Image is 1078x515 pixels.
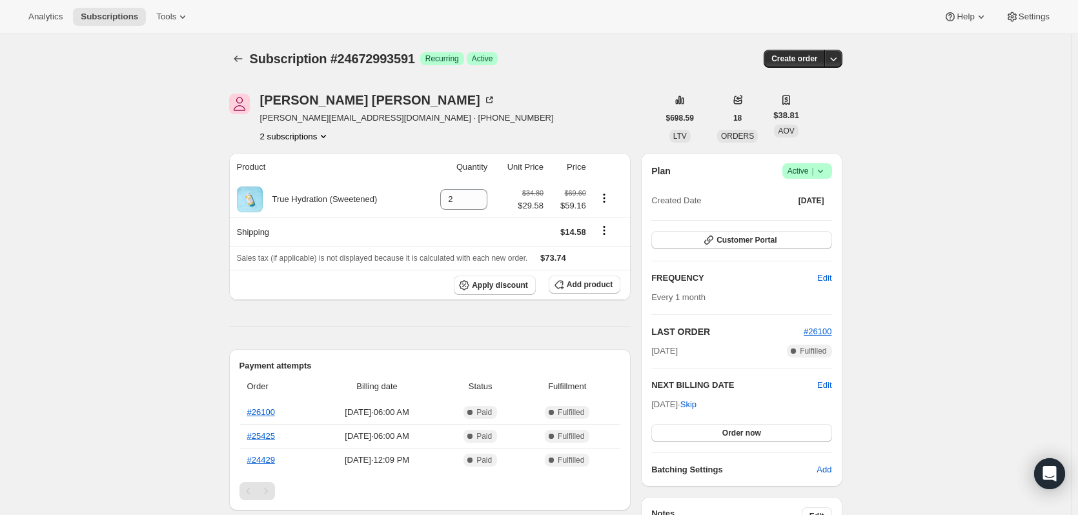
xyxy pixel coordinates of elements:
span: Skip [680,398,697,411]
a: #25425 [247,431,275,441]
h2: Plan [651,165,671,177]
h2: Payment attempts [239,359,621,372]
button: Edit [809,268,839,288]
span: ORDERS [721,132,754,141]
a: #26100 [804,327,831,336]
div: [PERSON_NAME] [PERSON_NAME] [260,94,496,106]
span: Subscriptions [81,12,138,22]
a: #26100 [247,407,275,417]
h6: Batching Settings [651,463,817,476]
button: Skip [673,394,704,415]
th: Quantity [422,153,492,181]
button: Product actions [594,191,615,205]
button: Subscriptions [73,8,146,26]
button: Product actions [260,130,331,143]
span: Add [817,463,831,476]
span: [DATE] · 06:00 AM [315,430,439,443]
th: Product [229,153,422,181]
button: Shipping actions [594,223,615,237]
span: Active [788,165,827,177]
span: Fulfilled [558,431,584,441]
span: Fulfilled [558,407,584,418]
span: $14.58 [560,227,586,237]
button: Analytics [21,8,70,26]
span: Order now [722,428,761,438]
th: Price [547,153,590,181]
span: Add product [567,279,613,290]
span: $38.81 [773,109,799,122]
div: True Hydration (Sweetened) [263,193,378,206]
th: Shipping [229,217,422,246]
span: Customer Portal [717,235,777,245]
span: Fulfillment [522,380,613,393]
button: Customer Portal [651,231,831,249]
span: [DATE] · 12:09 PM [315,454,439,467]
th: Unit Price [491,153,547,181]
span: AOV [778,126,794,136]
nav: Pagination [239,482,621,500]
span: [DATE] [651,345,678,358]
button: Edit [817,379,831,392]
span: Fulfilled [558,455,584,465]
button: Add product [549,276,620,294]
span: [DATE] · 06:00 AM [315,406,439,419]
span: Edit [817,272,831,285]
span: Every 1 month [651,292,706,302]
span: Paid [476,407,492,418]
span: Active [472,54,493,64]
span: 18 [733,113,742,123]
span: $59.16 [551,199,586,212]
span: Settings [1019,12,1050,22]
span: Create order [771,54,817,64]
span: Tools [156,12,176,22]
h2: LAST ORDER [651,325,804,338]
button: $698.59 [658,109,702,127]
span: Analytics [28,12,63,22]
span: $73.74 [540,253,566,263]
button: [DATE] [791,192,832,210]
h2: NEXT BILLING DATE [651,379,817,392]
button: Apply discount [454,276,536,295]
button: Add [809,459,839,480]
span: $698.59 [666,113,694,123]
span: | [811,166,813,176]
span: $29.58 [518,199,544,212]
span: Sales tax (if applicable) is not displayed because it is calculated with each new order. [237,254,528,263]
div: Open Intercom Messenger [1034,458,1065,489]
span: [PERSON_NAME][EMAIL_ADDRESS][DOMAIN_NAME] · [PHONE_NUMBER] [260,112,554,125]
span: Apply discount [472,280,528,290]
span: Status [447,380,514,393]
span: [DATE] [798,196,824,206]
th: Order [239,372,312,401]
span: Paid [476,431,492,441]
span: Subscription #24672993591 [250,52,415,66]
button: #26100 [804,325,831,338]
span: Fulfilled [800,346,826,356]
small: $34.80 [522,189,544,197]
span: Created Date [651,194,701,207]
span: Billing date [315,380,439,393]
a: #24429 [247,455,275,465]
button: Settings [998,8,1057,26]
button: 18 [726,109,749,127]
button: Help [936,8,995,26]
button: Order now [651,424,831,442]
span: Help [957,12,974,22]
span: Paid [476,455,492,465]
button: Tools [148,8,197,26]
h2: FREQUENCY [651,272,817,285]
button: Subscriptions [229,50,247,68]
small: $69.60 [565,189,586,197]
img: product img [237,187,263,212]
span: Jeff Fluck [229,94,250,114]
span: [DATE] · [651,399,697,409]
span: LTV [673,132,687,141]
span: Recurring [425,54,459,64]
button: Create order [764,50,825,68]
